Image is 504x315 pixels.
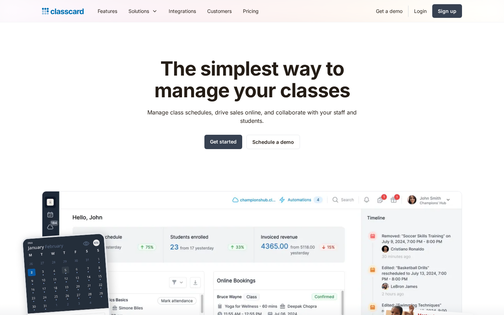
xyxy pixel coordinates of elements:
[370,3,408,19] a: Get a demo
[123,3,163,19] div: Solutions
[141,108,363,125] p: Manage class schedules, drive sales online, and collaborate with your staff and students.
[92,3,123,19] a: Features
[204,135,242,149] a: Get started
[237,3,264,19] a: Pricing
[438,7,456,15] div: Sign up
[202,3,237,19] a: Customers
[42,6,84,16] a: home
[408,3,432,19] a: Login
[163,3,202,19] a: Integrations
[432,4,462,18] a: Sign up
[128,7,149,15] div: Solutions
[246,135,300,149] a: Schedule a demo
[141,58,363,101] h1: The simplest way to manage your classes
